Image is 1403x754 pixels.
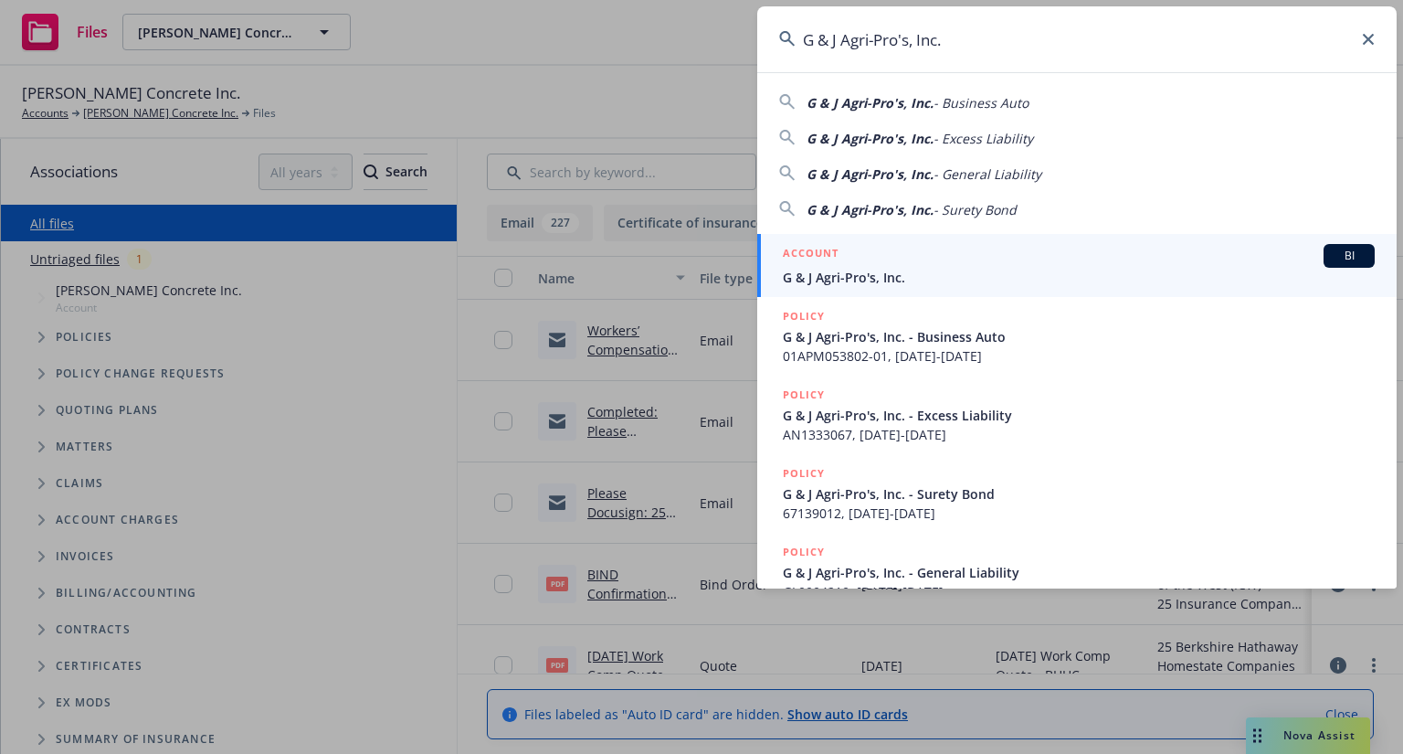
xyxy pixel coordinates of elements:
[783,582,1375,601] span: GL0994219, [DATE]-[DATE]
[757,533,1397,611] a: POLICYG & J Agri-Pro's, Inc. - General LiabilityGL0994219, [DATE]-[DATE]
[783,327,1375,346] span: G & J Agri-Pro's, Inc. - Business Auto
[757,297,1397,376] a: POLICYG & J Agri-Pro's, Inc. - Business Auto01APM053802-01, [DATE]-[DATE]
[807,130,934,147] span: G & J Agri-Pro's, Inc.
[783,504,1375,523] span: 67139012, [DATE]-[DATE]
[783,268,1375,287] span: G & J Agri-Pro's, Inc.
[934,130,1033,147] span: - Excess Liability
[807,94,934,112] span: G & J Agri-Pro's, Inc.
[757,6,1397,72] input: Search...
[807,165,934,183] span: G & J Agri-Pro's, Inc.
[757,454,1397,533] a: POLICYG & J Agri-Pro's, Inc. - Surety Bond67139012, [DATE]-[DATE]
[807,201,934,218] span: G & J Agri-Pro's, Inc.
[783,543,825,561] h5: POLICY
[757,234,1397,297] a: ACCOUNTBIG & J Agri-Pro's, Inc.
[757,376,1397,454] a: POLICYG & J Agri-Pro's, Inc. - Excess LiabilityAN1333067, [DATE]-[DATE]
[783,406,1375,425] span: G & J Agri-Pro's, Inc. - Excess Liability
[783,386,825,404] h5: POLICY
[783,346,1375,366] span: 01APM053802-01, [DATE]-[DATE]
[934,201,1017,218] span: - Surety Bond
[783,244,839,266] h5: ACCOUNT
[1331,248,1367,264] span: BI
[783,464,825,483] h5: POLICY
[934,94,1029,112] span: - Business Auto
[783,563,1375,582] span: G & J Agri-Pro's, Inc. - General Liability
[783,307,825,325] h5: POLICY
[783,484,1375,504] span: G & J Agri-Pro's, Inc. - Surety Bond
[934,165,1041,183] span: - General Liability
[783,425,1375,444] span: AN1333067, [DATE]-[DATE]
